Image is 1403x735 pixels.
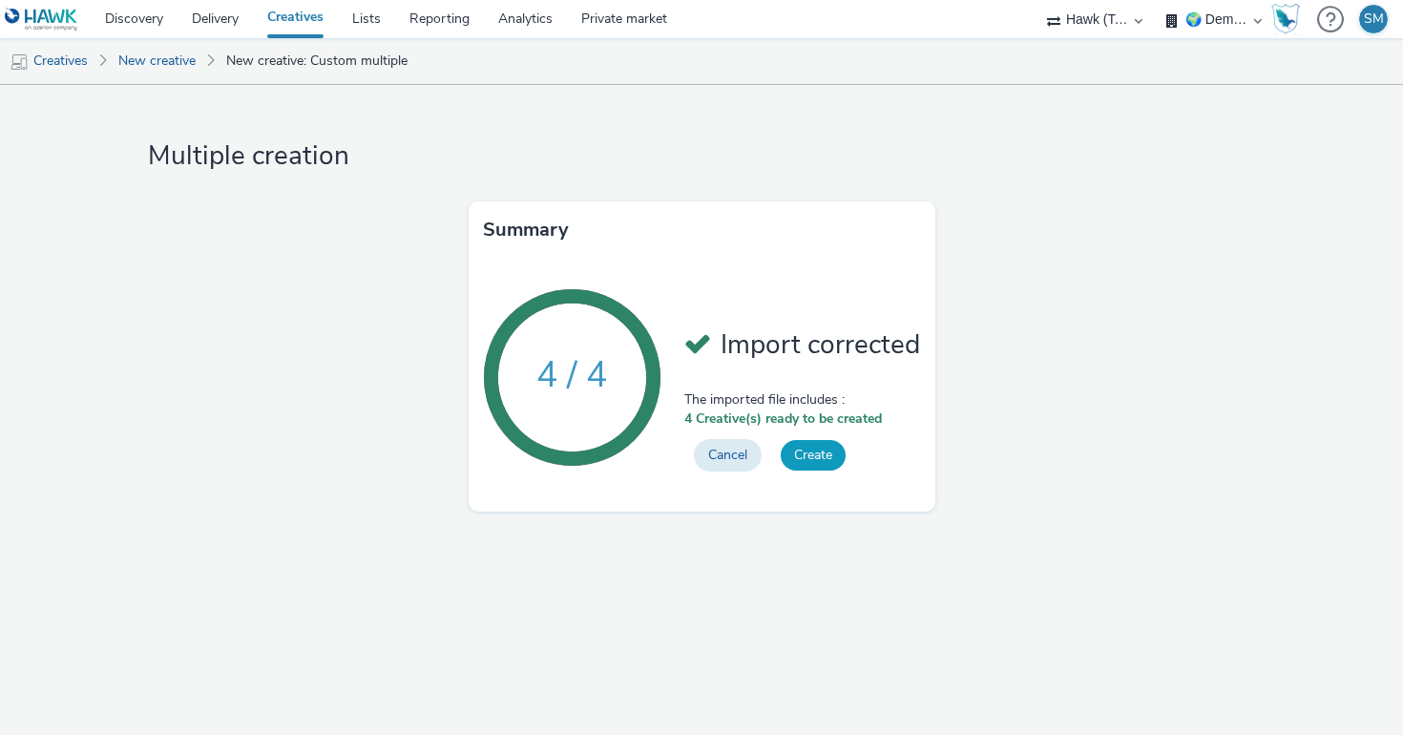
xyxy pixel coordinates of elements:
text: 4 / 4 [536,350,607,398]
a: New creative: Custom multiple [217,38,417,84]
span: 4 Creative(s) ready to be created [684,409,920,429]
a: New creative [109,38,205,84]
span: The imported file includes : [684,390,920,409]
a: Hawk Academy [1271,4,1308,34]
img: undefined Logo [5,8,78,31]
h1: Multiple creation [140,138,1263,175]
span: Import corrected [721,326,920,363]
img: Hawk Academy [1271,4,1300,34]
div: SM [1364,5,1384,33]
h3: Summary [483,216,569,244]
img: mobile [10,52,29,72]
button: Create [781,440,846,471]
button: Cancel [694,439,762,472]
